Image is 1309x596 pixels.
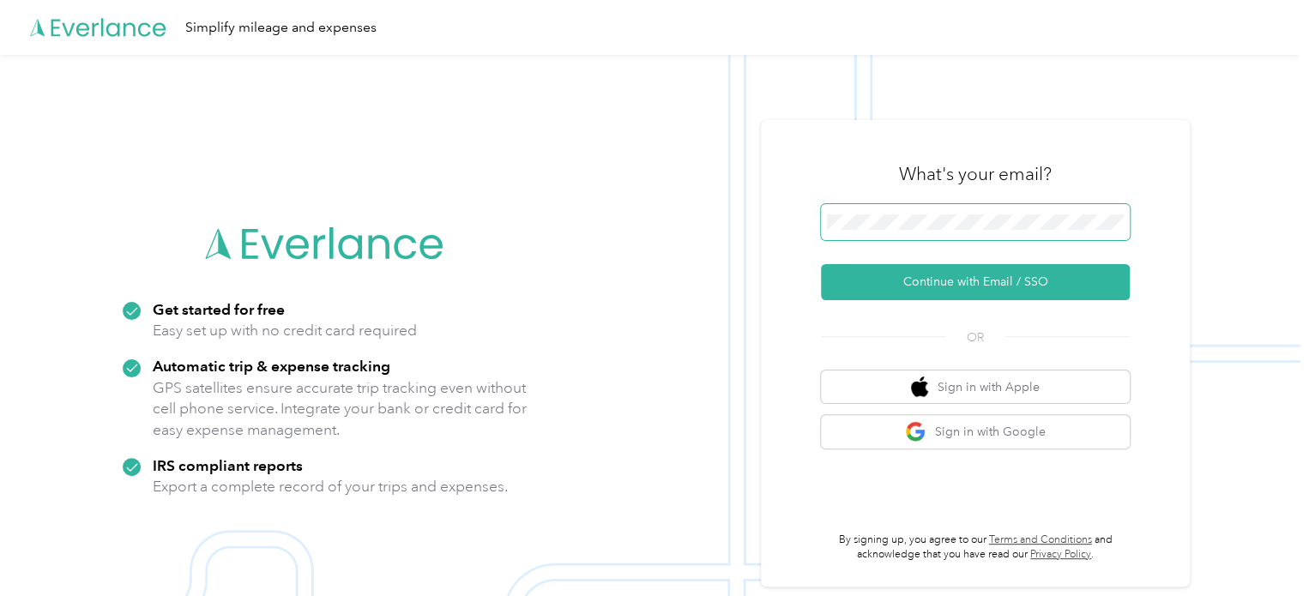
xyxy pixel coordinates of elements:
[945,328,1005,346] span: OR
[821,264,1130,300] button: Continue with Email / SSO
[153,456,303,474] strong: IRS compliant reports
[185,17,377,39] div: Simplify mileage and expenses
[153,300,285,318] strong: Get started for free
[989,533,1092,546] a: Terms and Conditions
[899,162,1052,186] h3: What's your email?
[821,370,1130,404] button: apple logoSign in with Apple
[1030,548,1091,561] a: Privacy Policy
[153,476,508,497] p: Export a complete record of your trips and expenses.
[153,377,528,441] p: GPS satellites ensure accurate trip tracking even without cell phone service. Integrate your bank...
[153,357,390,375] strong: Automatic trip & expense tracking
[905,421,926,442] img: google logo
[821,415,1130,449] button: google logoSign in with Google
[153,320,417,341] p: Easy set up with no credit card required
[911,376,928,398] img: apple logo
[821,533,1130,563] p: By signing up, you agree to our and acknowledge that you have read our .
